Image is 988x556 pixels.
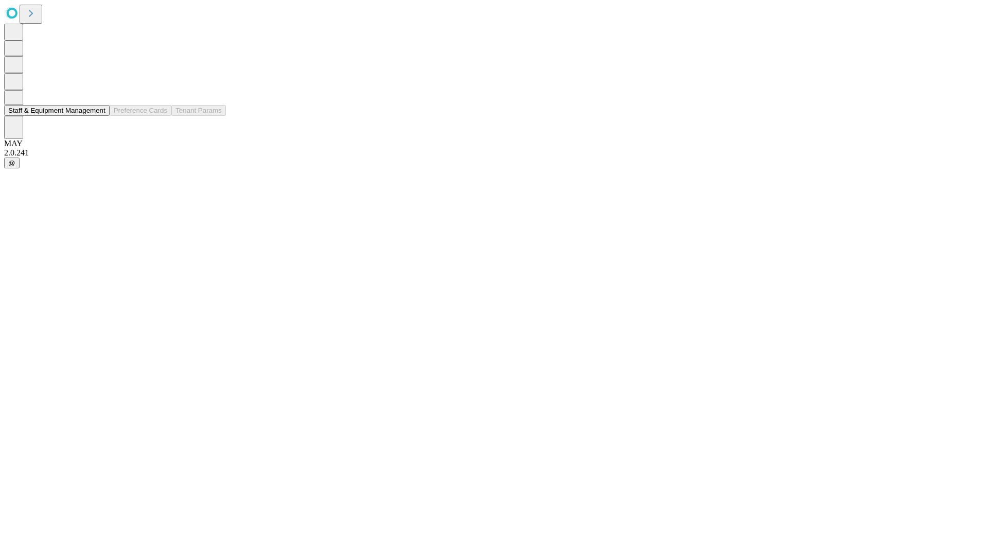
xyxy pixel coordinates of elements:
[8,159,15,167] span: @
[4,139,984,148] div: MAY
[110,105,171,116] button: Preference Cards
[4,105,110,116] button: Staff & Equipment Management
[4,148,984,158] div: 2.0.241
[171,105,226,116] button: Tenant Params
[4,158,20,168] button: @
